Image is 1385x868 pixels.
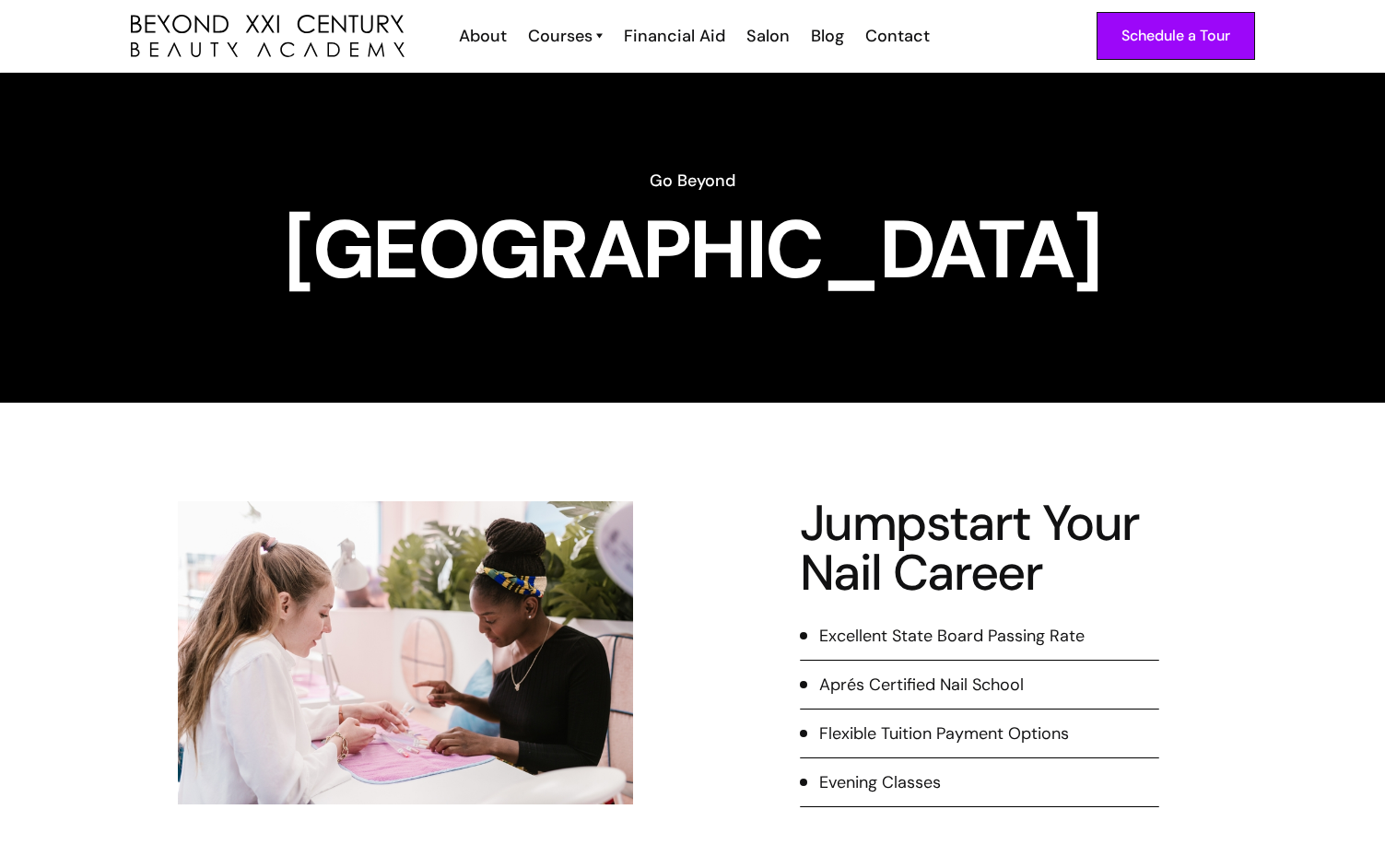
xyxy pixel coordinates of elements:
div: Schedule a Tour [1121,24,1230,48]
a: Financial Aid [612,24,734,48]
h2: Jumpstart Your Nail Career [800,499,1159,598]
div: Flexible Tuition Payment Options [819,721,1069,745]
strong: [GEOGRAPHIC_DATA] [284,197,1100,302]
a: Salon [734,24,799,48]
div: Blog [811,24,844,48]
div: Aprés Certified Nail School [819,673,1024,697]
div: Excellent State Board Passing Rate [819,624,1085,648]
img: nail tech working at salon [178,501,633,804]
a: Courses [528,24,603,48]
a: Contact [853,24,939,48]
a: home [131,15,405,58]
div: Courses [528,24,593,48]
div: About [459,24,507,48]
div: Salon [746,24,790,48]
div: Contact [865,24,930,48]
a: Blog [799,24,853,48]
h6: Go Beyond [131,169,1255,193]
a: About [447,24,516,48]
div: Evening Classes [819,770,941,794]
div: Financial Aid [624,24,725,48]
a: Schedule a Tour [1097,12,1255,60]
img: beyond 21st century beauty academy logo [131,15,405,58]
